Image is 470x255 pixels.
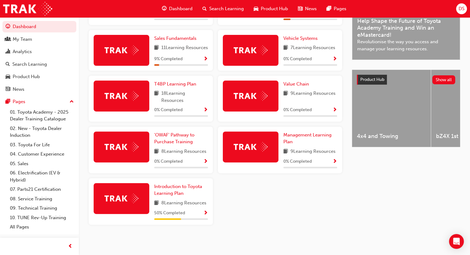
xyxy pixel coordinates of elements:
span: 8 Learning Resources [161,148,206,156]
div: Search Learning [12,61,47,68]
a: 04. Customer Experience [7,149,76,159]
a: All Pages [7,222,76,232]
a: 08. Service Training [7,194,76,204]
a: Management Learning Plan [283,132,337,145]
span: 9 Learning Resources [290,148,336,156]
button: Pages [2,96,76,107]
button: DashboardMy TeamAnalyticsSearch LearningProduct HubNews [2,20,76,96]
a: Analytics [2,46,76,57]
a: Product HubShow all [357,75,455,85]
button: Show Progress [203,209,208,217]
a: Dashboard [2,21,76,32]
a: 05. Sales [7,159,76,169]
span: 8 Learning Resources [161,199,206,207]
a: Sales Fundamentals [154,35,199,42]
div: Analytics [13,48,32,55]
span: 0 % Completed [283,158,312,165]
span: car-icon [6,74,10,80]
span: Introduction to Toyota Learning Plan [154,184,202,196]
span: book-icon [154,148,159,156]
span: 11 Learning Resources [161,44,208,52]
img: Trak [104,194,138,203]
span: guage-icon [6,24,10,30]
a: 01. Toyota Academy - 2025 Dealer Training Catalogue [7,107,76,124]
span: Show Progress [203,159,208,165]
a: 09. Technical Training [7,203,76,213]
a: My Team [2,34,76,45]
span: Help Shape the Future of Toyota Academy Training and Win an eMastercard! [357,18,455,39]
a: Vehicle Systems [283,35,320,42]
a: Product Hub [2,71,76,82]
span: Pages [334,5,346,12]
span: book-icon [154,90,159,104]
a: car-iconProduct Hub [249,2,293,15]
span: book-icon [154,199,159,207]
span: news-icon [6,87,10,92]
span: 7 Learning Resources [290,44,335,52]
span: Vehicle Systems [283,36,318,41]
div: Product Hub [13,73,40,80]
span: book-icon [283,90,288,98]
span: Show Progress [203,211,208,216]
a: search-iconSearch Learning [197,2,249,15]
div: My Team [13,36,32,43]
a: 07. Parts21 Certification [7,185,76,194]
span: Sales Fundamentals [154,36,197,41]
span: chart-icon [6,49,10,55]
span: 9 Learning Resources [290,90,336,98]
span: 18 Learning Resources [161,90,208,104]
span: book-icon [283,148,288,156]
button: DS [456,3,467,14]
div: Open Intercom Messenger [449,234,464,249]
span: pages-icon [327,5,331,13]
span: 0 % Completed [154,107,183,114]
img: Trak [3,2,52,16]
span: Show Progress [332,107,337,113]
span: book-icon [154,44,159,52]
span: Management Learning Plan [283,132,332,145]
span: Show Progress [203,56,208,62]
span: book-icon [283,44,288,52]
button: Show Progress [203,106,208,114]
span: 0 % Completed [283,56,312,63]
a: 02. New - Toyota Dealer Induction [7,124,76,140]
img: Trak [104,45,138,55]
span: 50 % Completed [154,210,185,217]
img: Trak [234,142,268,152]
span: Product Hub [261,5,288,12]
span: Dashboard [169,5,193,12]
span: Show Progress [203,107,208,113]
span: 0 % Completed [283,107,312,114]
span: car-icon [254,5,258,13]
a: News [2,84,76,95]
a: 03. Toyota For Life [7,140,76,150]
img: Trak [234,45,268,55]
span: Revolutionise the way you access and manage your learning resources. [357,38,455,52]
span: Search Learning [209,5,244,12]
span: 4x4 and Towing [357,133,426,140]
span: News [305,5,317,12]
a: Value Chain [283,81,311,88]
button: Show Progress [332,55,337,63]
button: Show Progress [332,106,337,114]
span: Value Chain [283,81,309,87]
a: 06. Electrification (EV & Hybrid) [7,168,76,185]
div: Pages [13,98,25,105]
div: News [13,86,24,93]
span: 'OWAF' Pathway to Purchase Training [154,132,194,145]
span: Show Progress [332,56,337,62]
a: 'OWAF' Pathway to Purchase Training [154,132,208,145]
button: Show Progress [203,158,208,165]
span: news-icon [298,5,303,13]
span: T4BP Learning Plan [154,81,196,87]
img: Trak [104,142,138,152]
button: Show all [432,75,455,84]
a: 4x4 and Towing [352,70,431,147]
a: pages-iconPages [322,2,351,15]
button: Show Progress [203,55,208,63]
a: Introduction to Toyota Learning Plan [154,183,208,197]
span: Show Progress [332,159,337,165]
a: guage-iconDashboard [157,2,197,15]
